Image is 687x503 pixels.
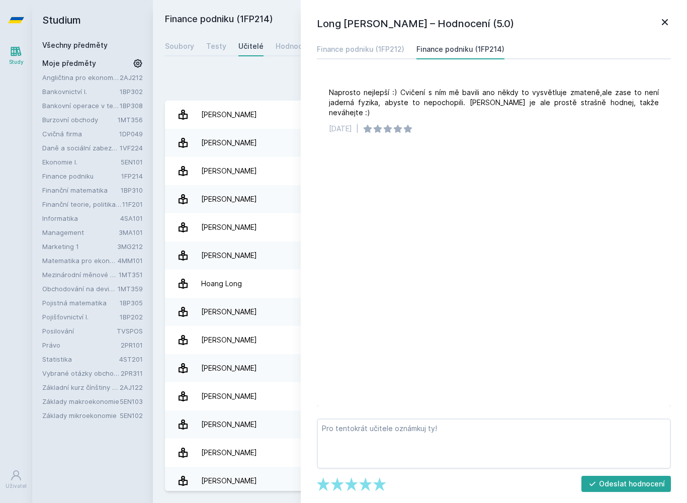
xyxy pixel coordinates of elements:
[42,199,122,209] a: Finanční teorie, politika a instituce
[119,130,143,138] a: 1DP049
[165,241,675,270] a: [PERSON_NAME] 1 hodnocení 5.0
[42,410,120,421] a: Základy mikroekonomie
[42,382,120,392] a: Základní kurz čínštiny B (A1)
[42,340,121,350] a: Právo
[276,36,313,56] a: Hodnocení
[42,129,119,139] a: Cvičná firma
[42,87,120,97] a: Bankovnictví I.
[201,274,242,294] div: Hoang Long
[201,386,257,406] div: [PERSON_NAME]
[42,115,118,125] a: Burzovní obchody
[121,158,143,166] a: 5EN101
[42,270,119,280] a: Mezinárodní měnové a finanční instituce
[42,284,118,294] a: Obchodování na devizovém trhu
[42,227,119,237] a: Management
[201,161,257,181] div: [PERSON_NAME]
[122,200,143,208] a: 11F201
[42,157,121,167] a: Ekonomie I.
[42,298,120,308] a: Pojistná matematika
[42,171,121,181] a: Finance podniku
[165,157,675,185] a: [PERSON_NAME] 9 hodnocení 3.4
[118,285,143,293] a: 1MT359
[201,217,257,237] div: [PERSON_NAME]
[42,368,121,378] a: Vybrané otázky obchodního práva
[201,245,257,266] div: [PERSON_NAME]
[120,73,143,81] a: 2AJ212
[42,143,120,153] a: Daně a sociální zabezpečení
[165,382,675,410] a: [PERSON_NAME] 1 hodnocení 5.0
[42,41,108,49] a: Všechny předměty
[329,124,352,134] div: [DATE]
[165,185,675,213] a: [PERSON_NAME] 7 hodnocení 4.1
[120,144,143,152] a: 1VF224
[117,242,143,250] a: 3MG212
[2,464,30,495] a: Uživatel
[119,355,143,363] a: 4ST201
[206,41,226,51] div: Testy
[329,88,659,118] div: Naprosto nejlepší :) Cvičení s ním mě bavili ano někdy to vysvětluje zmateně,ale zase to není jad...
[201,471,257,491] div: [PERSON_NAME]
[165,41,194,51] div: Soubory
[119,228,143,236] a: 3MA101
[120,383,143,391] a: 2AJ122
[165,410,675,439] a: [PERSON_NAME] 6 hodnocení 5.0
[117,327,143,335] a: TVSPOS
[201,302,257,322] div: [PERSON_NAME]
[9,58,24,66] div: Study
[165,36,194,56] a: Soubory
[121,369,143,377] a: 2PR311
[42,256,118,266] a: Matematika pro ekonomy
[201,133,257,153] div: [PERSON_NAME]
[165,467,675,495] a: [PERSON_NAME] 4 hodnocení 5.0
[165,129,675,157] a: [PERSON_NAME] 4 hodnocení 1.8
[356,124,359,134] div: |
[121,186,143,194] a: 1BP310
[201,443,257,463] div: [PERSON_NAME]
[120,313,143,321] a: 1BP202
[206,36,226,56] a: Testy
[42,312,120,322] a: Pojišťovnictví I.
[201,189,257,209] div: [PERSON_NAME]
[201,105,257,125] div: [PERSON_NAME]
[165,298,675,326] a: [PERSON_NAME] 4 hodnocení 4.3
[42,326,117,336] a: Posilování
[2,40,30,71] a: Study
[201,414,257,435] div: [PERSON_NAME]
[165,213,675,241] a: [PERSON_NAME]
[6,482,27,490] div: Uživatel
[165,439,675,467] a: [PERSON_NAME] 2 hodnocení 5.0
[42,396,120,406] a: Základy makroekonomie
[201,330,257,350] div: [PERSON_NAME]
[42,354,119,364] a: Statistika
[165,326,675,354] a: [PERSON_NAME] 2 hodnocení 3.0
[42,213,120,223] a: Informatika
[121,172,143,180] a: 1FP214
[120,88,143,96] a: 1BP302
[165,270,675,298] a: Hoang Long 1 hodnocení 5.0
[119,271,143,279] a: 1MT351
[118,257,143,265] a: 4MM101
[120,214,143,222] a: 4SA101
[165,354,675,382] a: [PERSON_NAME] 14 hodnocení 4.4
[42,185,121,195] a: Finanční matematika
[121,341,143,349] a: 2PR101
[165,101,675,129] a: [PERSON_NAME]
[238,36,264,56] a: Učitelé
[581,476,671,492] button: Odeslat hodnocení
[42,101,120,111] a: Bankovní operace v teorii a praxi
[42,58,96,68] span: Moje předměty
[42,72,120,82] a: Angličtina pro ekonomická studia 2 (B2/C1)
[165,12,559,28] h2: Finance podniku (1FP214)
[238,41,264,51] div: Učitelé
[118,116,143,124] a: 1MT356
[201,358,257,378] div: [PERSON_NAME]
[42,241,117,251] a: Marketing 1
[120,299,143,307] a: 1BP305
[120,102,143,110] a: 1BP308
[120,411,143,420] a: 5EN102
[120,397,143,405] a: 5EN103
[276,41,313,51] div: Hodnocení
